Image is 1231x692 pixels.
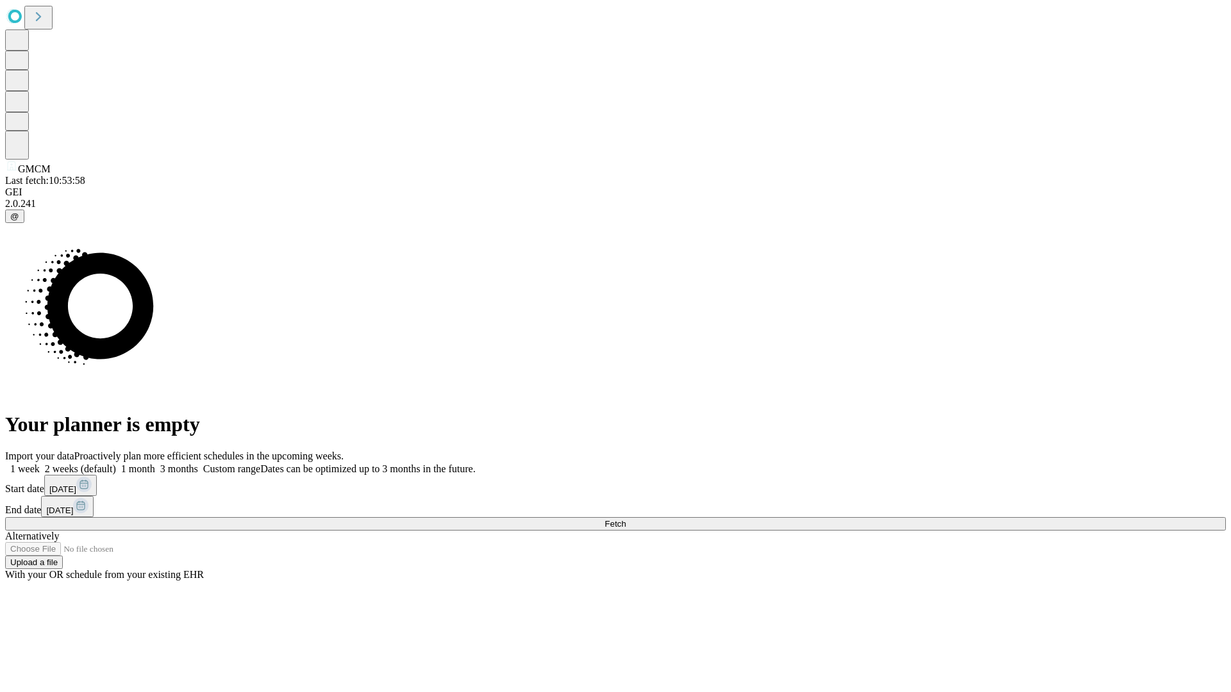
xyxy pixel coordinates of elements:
[10,211,19,221] span: @
[45,463,116,474] span: 2 weeks (default)
[46,506,73,515] span: [DATE]
[5,517,1226,531] button: Fetch
[18,163,51,174] span: GMCM
[5,175,85,186] span: Last fetch: 10:53:58
[41,496,94,517] button: [DATE]
[5,496,1226,517] div: End date
[605,519,626,529] span: Fetch
[49,484,76,494] span: [DATE]
[260,463,475,474] span: Dates can be optimized up to 3 months in the future.
[5,531,59,541] span: Alternatively
[5,450,74,461] span: Import your data
[10,463,40,474] span: 1 week
[203,463,260,474] span: Custom range
[121,463,155,474] span: 1 month
[5,413,1226,436] h1: Your planner is empty
[74,450,344,461] span: Proactively plan more efficient schedules in the upcoming weeks.
[5,186,1226,198] div: GEI
[5,475,1226,496] div: Start date
[160,463,198,474] span: 3 months
[5,198,1226,210] div: 2.0.241
[5,569,204,580] span: With your OR schedule from your existing EHR
[44,475,97,496] button: [DATE]
[5,210,24,223] button: @
[5,556,63,569] button: Upload a file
